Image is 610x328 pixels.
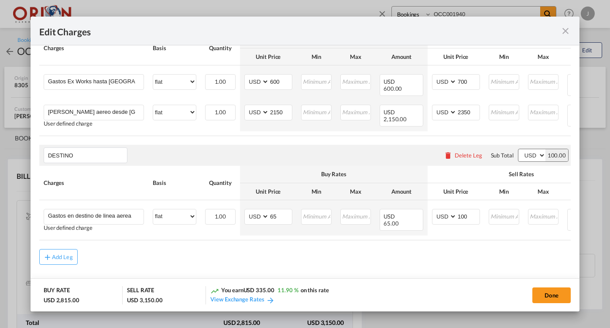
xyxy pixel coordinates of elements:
[490,105,519,118] input: Minimum Amount
[153,209,196,223] select: flat
[48,209,144,222] input: Charge Name
[341,75,370,88] input: Maximum Amount
[44,120,144,127] div: User defined charge
[297,48,336,65] th: Min
[240,183,297,200] th: Unit Price
[560,26,571,36] md-icon: icon-close fg-AAA8AD m-0 pointer
[428,48,484,65] th: Unit Price
[48,105,144,118] input: Charge Name
[444,151,452,160] md-icon: icon-delete
[153,179,196,187] div: Basis
[44,44,144,52] div: Charges
[341,209,370,222] input: Maximum Amount
[127,286,154,296] div: SELL RATE
[48,149,127,162] input: Leg Name
[269,209,292,222] input: 65
[384,78,404,85] span: USD
[491,151,514,159] div: Sub Total
[444,152,482,159] button: Delete Leg
[269,105,292,118] input: 2150
[153,44,196,52] div: Basis
[52,254,73,260] div: Add Leg
[44,296,79,304] div: USD 2,815.00
[205,179,236,187] div: Quantity
[457,105,480,118] input: 2350
[153,75,196,89] select: flat
[336,183,375,200] th: Max
[302,105,331,118] input: Minimum Amount
[384,220,399,227] span: 65.00
[484,48,524,65] th: Min
[269,75,292,88] input: 600
[44,179,144,187] div: Charges
[375,183,428,200] th: Amount
[43,253,52,261] md-icon: icon-plus md-link-fg s20
[384,213,404,220] span: USD
[48,75,144,88] input: Charge Name
[210,286,329,295] div: You earn on this rate
[278,287,298,294] span: 11.90 %
[341,105,370,118] input: Maximum Amount
[457,75,480,88] input: 700
[532,287,571,303] button: Done
[490,75,519,88] input: Minimum Amount
[9,9,170,18] body: Rich Text Editor, editor126
[524,48,563,65] th: Max
[384,109,404,116] span: USD
[210,296,275,303] a: View Exchange Rates
[44,75,144,88] md-input-container: Gastos Ex Works hasta aeropuerto ZRH
[336,48,375,65] th: Max
[39,249,78,265] button: Add Leg
[31,17,579,312] md-dialog: Edit Charges ...
[545,149,568,161] div: 100.00
[524,183,563,200] th: Max
[153,105,196,119] select: flat
[428,183,484,200] th: Unit Price
[375,48,428,65] th: Amount
[44,225,144,231] div: User defined charge
[244,170,423,178] div: Buy Rates
[457,209,480,222] input: 100
[266,296,275,304] md-icon: icon-arrow-right
[302,209,331,222] input: Minimum Amount
[384,85,402,92] span: 600.00
[215,78,226,85] span: 1.00
[484,183,524,200] th: Min
[44,286,70,296] div: BUY RATE
[302,75,331,88] input: Minimum Amount
[384,116,407,123] span: 2,150.00
[210,287,219,295] md-icon: icon-trending-up
[243,287,274,294] span: USD 335.00
[215,109,226,116] span: 1.00
[297,183,336,200] th: Min
[39,25,560,36] div: Edit Charges
[215,213,226,220] span: 1.00
[529,105,558,118] input: Maximum Amount
[529,75,558,88] input: Maximum Amount
[455,152,482,159] div: Delete Leg
[44,209,144,222] md-input-container: Gastos en destino de linea aerea
[240,48,297,65] th: Unit Price
[529,209,558,222] input: Maximum Amount
[205,44,236,52] div: Quantity
[127,296,163,304] div: USD 3,150.00
[490,209,519,222] input: Minimum Amount
[44,105,144,118] md-input-container: Flete aereo desde aeropuerto ZRH hasta aeropuerto SAP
